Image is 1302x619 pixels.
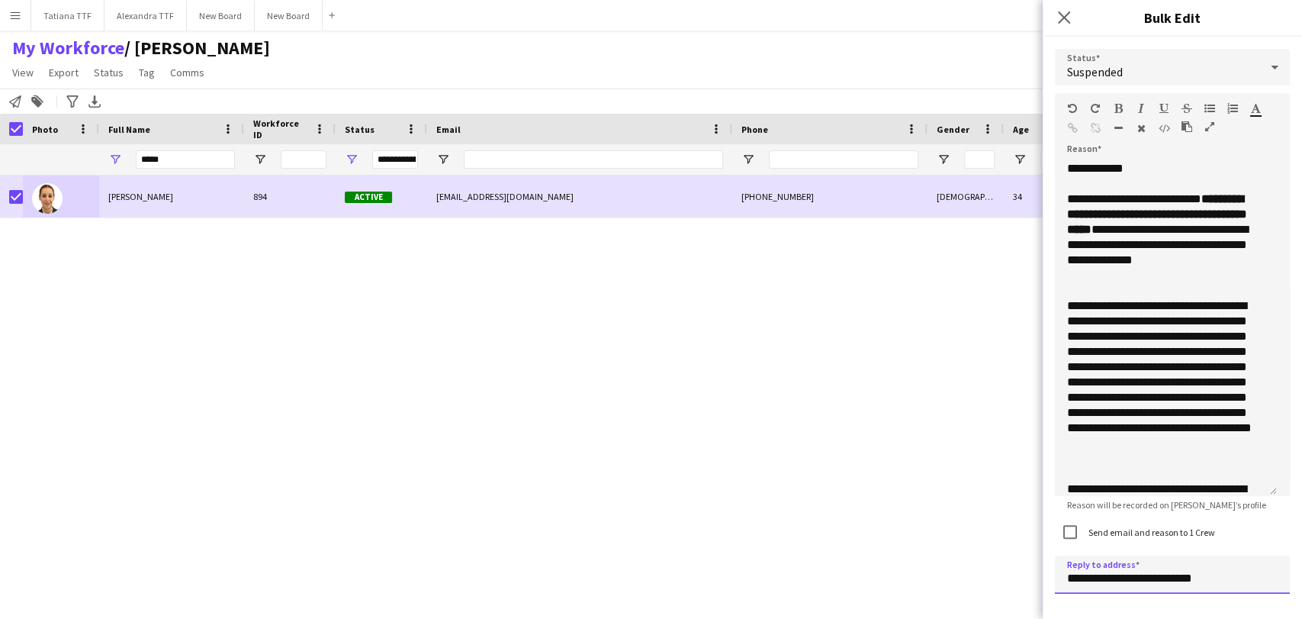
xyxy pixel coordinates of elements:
[255,1,323,31] button: New Board
[1013,124,1029,135] span: Age
[108,153,122,166] button: Open Filter Menu
[1136,102,1146,114] button: Italic
[108,191,173,202] span: [PERSON_NAME]
[244,176,336,218] div: 894
[6,63,40,82] a: View
[1067,64,1123,79] span: Suspended
[436,153,450,166] button: Open Filter Menu
[281,150,326,169] input: Workforce ID Filter Input
[253,118,308,140] span: Workforce ID
[1113,102,1124,114] button: Bold
[1055,499,1278,511] span: Reason will be recorded on [PERSON_NAME]’s profile
[94,66,124,79] span: Status
[32,124,58,135] span: Photo
[1204,121,1215,133] button: Fullscreen
[1040,150,1059,169] input: Age Filter Input
[427,176,732,218] div: [EMAIL_ADDRESS][DOMAIN_NAME]
[464,150,723,169] input: Email Filter Input
[769,150,918,169] input: Phone Filter Input
[139,66,155,79] span: Tag
[436,124,461,135] span: Email
[253,153,267,166] button: Open Filter Menu
[741,153,755,166] button: Open Filter Menu
[345,192,392,203] span: Active
[6,92,24,111] app-action-btn: Notify workforce
[1181,102,1192,114] button: Strikethrough
[1004,176,1068,218] div: 34
[741,124,768,135] span: Phone
[1227,102,1238,114] button: Ordered List
[85,92,104,111] app-action-btn: Export XLSX
[170,66,204,79] span: Comms
[88,63,130,82] a: Status
[12,66,34,79] span: View
[124,37,270,60] span: TATIANA
[1159,102,1169,114] button: Underline
[1159,122,1169,134] button: HTML Code
[1090,102,1101,114] button: Redo
[1250,102,1261,114] button: Text Color
[108,124,150,135] span: Full Name
[1085,527,1215,538] label: Send email and reason to 1 Crew
[345,153,358,166] button: Open Filter Menu
[345,124,375,135] span: Status
[964,150,995,169] input: Gender Filter Input
[1113,122,1124,134] button: Horizontal Line
[1013,153,1027,166] button: Open Filter Menu
[63,92,82,111] app-action-btn: Advanced filters
[32,183,63,214] img: Sinda Rahmouni
[31,1,104,31] button: Tatiana TTF
[1136,122,1146,134] button: Clear Formatting
[187,1,255,31] button: New Board
[28,92,47,111] app-action-btn: Add to tag
[1043,8,1302,27] h3: Bulk Edit
[1181,121,1192,133] button: Paste as plain text
[136,150,235,169] input: Full Name Filter Input
[732,176,927,218] div: [PHONE_NUMBER]
[1204,102,1215,114] button: Unordered List
[164,63,211,82] a: Comms
[1067,102,1078,114] button: Undo
[12,37,124,60] a: My Workforce
[133,63,161,82] a: Tag
[49,66,79,79] span: Export
[43,63,85,82] a: Export
[927,176,1004,218] div: [DEMOGRAPHIC_DATA]
[937,153,950,166] button: Open Filter Menu
[937,124,969,135] span: Gender
[104,1,187,31] button: Alexandra TTF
